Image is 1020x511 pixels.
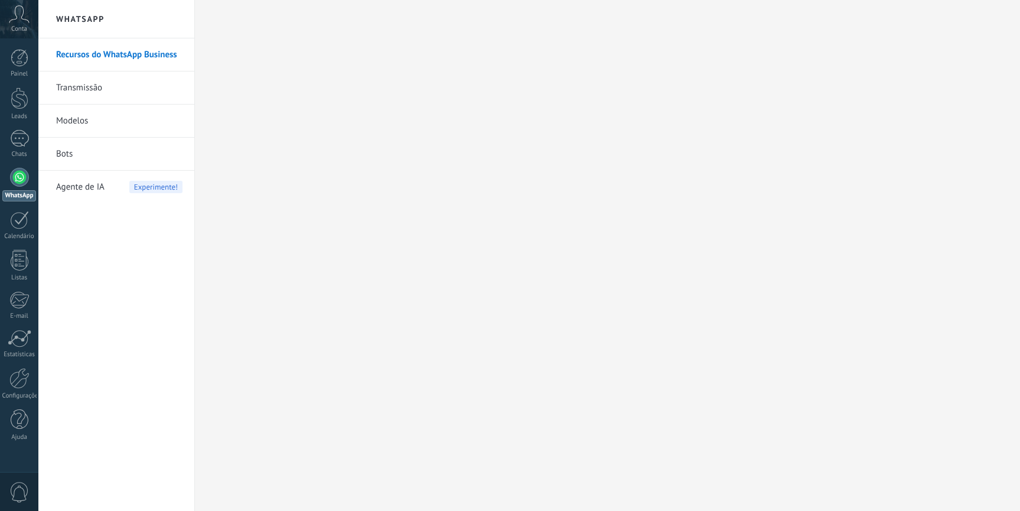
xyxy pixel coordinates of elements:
[2,392,37,400] div: Configurações
[2,351,37,359] div: Estatísticas
[38,71,194,105] li: Transmissão
[56,138,183,171] a: Bots
[38,138,194,171] li: Bots
[38,38,194,71] li: Recursos do WhatsApp Business
[2,70,37,78] div: Painel
[2,313,37,320] div: E-mail
[38,171,194,203] li: Agente de IA
[56,171,105,204] span: Agente de IA
[56,171,183,204] a: Agente de IAExperimente!
[2,233,37,240] div: Calendário
[2,113,37,121] div: Leads
[2,190,36,201] div: WhatsApp
[2,151,37,158] div: Chats
[56,38,183,71] a: Recursos do WhatsApp Business
[11,25,27,33] span: Conta
[2,274,37,282] div: Listas
[2,434,37,441] div: Ajuda
[38,105,194,138] li: Modelos
[129,181,183,193] span: Experimente!
[56,71,183,105] a: Transmissão
[56,105,183,138] a: Modelos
